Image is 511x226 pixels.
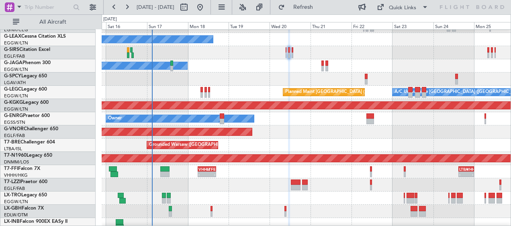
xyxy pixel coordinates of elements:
[4,140,20,145] span: T7-BRE
[4,47,19,52] span: G-SIRS
[4,106,28,112] a: EGGW/LTN
[4,180,20,184] span: T7-LZZI
[21,19,85,25] span: All Aircraft
[4,180,47,184] a: T7-LZZIPraetor 600
[108,113,122,125] div: Owner
[4,87,47,92] a: G-LEGCLegacy 600
[4,186,25,192] a: EGLF/FAB
[352,22,392,29] div: Fri 22
[4,47,50,52] a: G-SIRSCitation Excel
[4,166,40,171] a: T7-FFIFalcon 7X
[198,167,207,172] div: VHHH
[4,172,28,178] a: VHHH/HKG
[4,159,29,165] a: DNMM/LOS
[4,133,25,139] a: EGLF/FAB
[4,27,28,33] a: EGNR/CEG
[207,172,215,177] div: -
[4,127,58,131] a: G-VNORChallenger 650
[207,167,215,172] div: LTFE
[274,1,323,14] button: Refresh
[149,139,237,151] div: Grounded Warsaw ([GEOGRAPHIC_DATA])
[4,153,52,158] a: T7-N1960Legacy 650
[4,113,50,118] a: G-ENRGPraetor 600
[4,113,23,118] span: G-ENRG
[4,212,28,218] a: EDLW/DTM
[4,127,24,131] span: G-VNOR
[4,34,66,39] a: G-LEAXCessna Citation XLS
[147,22,188,29] div: Sun 17
[4,206,44,211] a: LX-GBHFalcon 7X
[4,61,22,65] span: G-JAGA
[311,22,352,29] div: Thu 21
[106,22,147,29] div: Sat 16
[4,119,25,125] a: EGSS/STN
[188,22,229,29] div: Mon 18
[4,34,21,39] span: G-LEAX
[103,16,117,23] div: [DATE]
[229,22,270,29] div: Tue 19
[9,16,87,28] button: All Aircraft
[4,61,51,65] a: G-JAGAPhenom 300
[4,219,67,224] a: LX-INBFalcon 900EX EASy II
[4,40,28,46] a: EGGW/LTN
[4,140,55,145] a: T7-BREChallenger 604
[4,100,49,105] a: G-KGKGLegacy 600
[4,206,22,211] span: LX-GBH
[4,219,20,224] span: LX-INB
[4,53,25,59] a: EGLF/FAB
[25,1,71,13] input: Trip Number
[4,199,28,205] a: EGGW/LTN
[392,22,433,29] div: Sat 23
[4,74,21,79] span: G-SPCY
[4,193,21,198] span: LX-TRO
[4,67,28,73] a: EGGW/LTN
[4,146,22,152] a: LTBA/ISL
[198,172,207,177] div: -
[4,153,27,158] span: T7-N1960
[4,100,23,105] span: G-KGKG
[4,87,21,92] span: G-LEGC
[4,74,47,79] a: G-SPCYLegacy 650
[270,22,311,29] div: Wed 20
[4,166,18,171] span: T7-FFI
[4,193,47,198] a: LX-TROLegacy 650
[286,4,320,10] span: Refresh
[4,80,26,86] a: LGAV/ATH
[433,22,474,29] div: Sun 24
[285,86,412,98] div: Planned Maint [GEOGRAPHIC_DATA] ([GEOGRAPHIC_DATA])
[137,4,174,11] span: [DATE] - [DATE]
[4,93,28,99] a: EGGW/LTN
